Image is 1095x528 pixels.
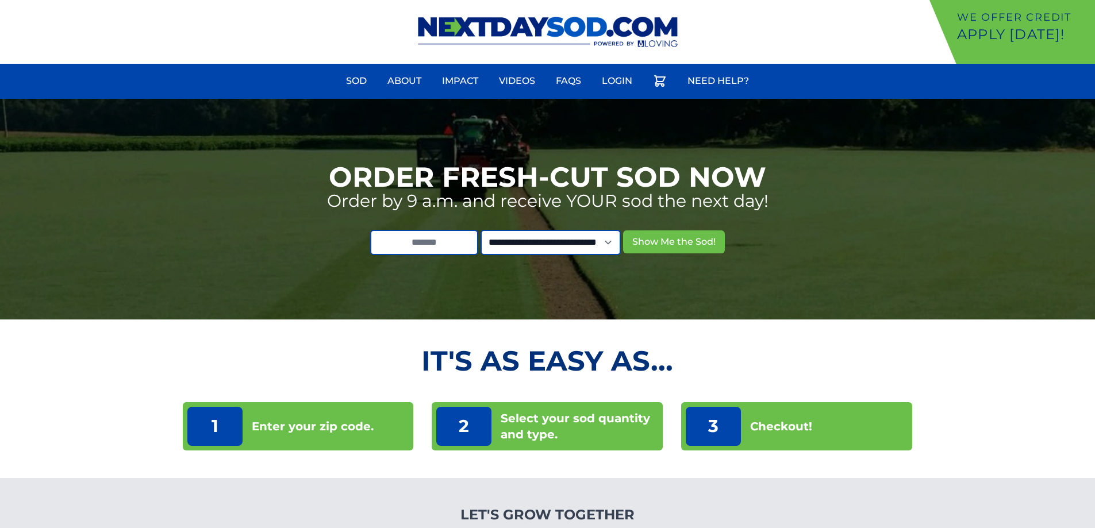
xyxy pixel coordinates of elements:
h2: It's as Easy As... [183,347,913,375]
a: About [381,67,428,95]
p: Order by 9 a.m. and receive YOUR sod the next day! [327,191,769,211]
a: Videos [492,67,542,95]
p: 1 [187,407,243,446]
p: Select your sod quantity and type. [501,410,658,442]
a: Sod [339,67,374,95]
a: Impact [435,67,485,95]
p: Enter your zip code. [252,418,374,434]
p: 3 [686,407,741,446]
a: Need Help? [681,67,756,95]
h4: Let's Grow Together [399,506,696,524]
p: Checkout! [750,418,812,434]
p: We offer Credit [957,9,1090,25]
a: FAQs [549,67,588,95]
button: Show Me the Sod! [623,230,725,253]
p: Apply [DATE]! [957,25,1090,44]
h1: Order Fresh-Cut Sod Now [329,163,766,191]
p: 2 [436,407,491,446]
a: Login [595,67,639,95]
